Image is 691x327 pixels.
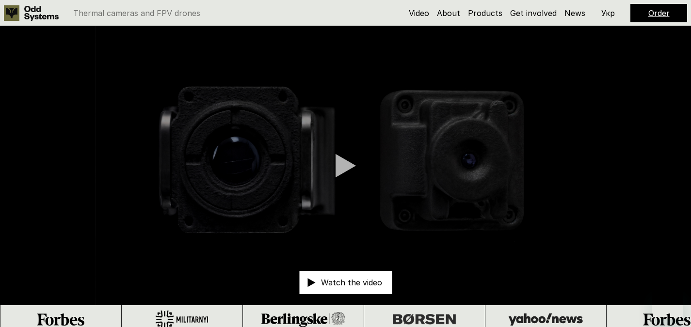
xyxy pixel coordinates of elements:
[648,8,670,18] a: Order
[468,8,502,18] a: Products
[73,9,200,17] p: Thermal cameras and FPV drones
[564,8,585,18] a: News
[510,8,557,18] a: Get involved
[601,9,615,17] p: Укр
[437,8,460,18] a: About
[652,288,683,319] iframe: Button to launch messaging window
[409,8,429,18] a: Video
[321,279,382,286] p: Watch the video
